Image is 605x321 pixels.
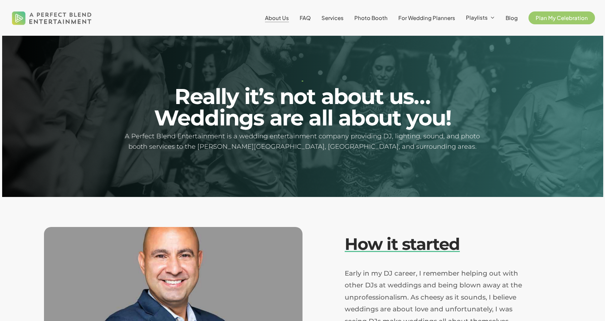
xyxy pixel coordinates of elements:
a: Playlists [466,15,495,21]
span: Photo Booth [354,14,388,21]
span: Blog [506,14,518,21]
img: A Perfect Blend Entertainment [10,5,94,31]
a: For Wedding Planners [398,15,455,21]
a: FAQ [300,15,311,21]
span: Services [321,14,344,21]
em: How it started [345,234,460,254]
span: For Wedding Planners [398,14,455,21]
a: Plan My Celebration [528,15,595,21]
h5: A Perfect Blend Entertainment is a wedding entertainment company providing DJ, lighting, sound, a... [123,131,482,152]
a: Photo Booth [354,15,388,21]
a: Services [321,15,344,21]
span: Plan My Celebration [536,14,588,21]
a: Blog [506,15,518,21]
span: About Us [265,14,289,21]
a: About Us [265,15,289,21]
span: FAQ [300,14,311,21]
h2: Really it’s not about us… Weddings are all about you! [123,86,482,129]
h1: - [123,78,482,83]
span: Playlists [466,14,488,21]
